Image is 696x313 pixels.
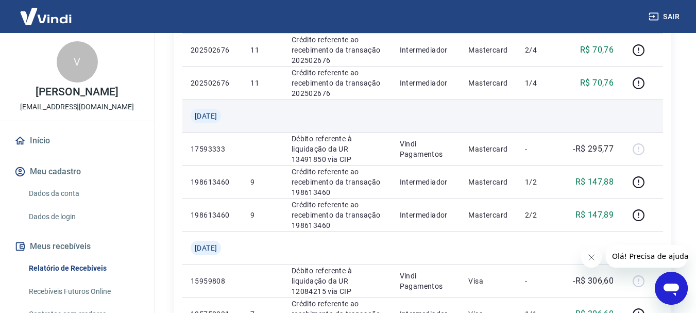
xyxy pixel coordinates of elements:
p: Crédito referente ao recebimento da transação 198613460 [292,200,383,230]
iframe: Mensagem da empresa [606,245,688,268]
p: Intermediador [400,78,452,88]
p: 17593333 [191,144,234,154]
p: Vindi Pagamentos [400,139,452,159]
p: Mastercard [468,144,508,154]
p: -R$ 306,60 [573,275,614,287]
a: Relatório de Recebíveis [25,258,142,279]
iframe: Botão para abrir a janela de mensagens [655,272,688,305]
p: 1/2 [525,177,555,187]
p: 9 [250,177,275,187]
p: Mastercard [468,177,508,187]
a: Recebíveis Futuros Online [25,281,142,302]
a: Dados da conta [25,183,142,204]
p: - [525,276,555,286]
iframe: Fechar mensagem [581,247,602,268]
img: Vindi [12,1,79,32]
p: [PERSON_NAME] [36,87,118,97]
p: R$ 70,76 [580,44,614,56]
div: V [57,41,98,83]
p: R$ 147,89 [575,209,614,221]
span: [DATE] [195,111,217,121]
p: -R$ 295,77 [573,143,614,155]
p: Mastercard [468,45,508,55]
p: Intermediador [400,177,452,187]
p: 11 [250,45,275,55]
p: 2/4 [525,45,555,55]
p: R$ 147,88 [575,176,614,188]
button: Meu cadastro [12,160,142,183]
p: Vindi Pagamentos [400,271,452,291]
p: 198613460 [191,177,234,187]
a: Início [12,129,142,152]
p: 9 [250,210,275,220]
button: Meus recebíveis [12,235,142,258]
p: Visa [468,276,508,286]
a: Dados de login [25,206,142,227]
p: Crédito referente ao recebimento da transação 202502676 [292,68,383,98]
p: 202502676 [191,45,234,55]
button: Sair [647,7,684,26]
p: Crédito referente ao recebimento da transação 198613460 [292,167,383,197]
p: Mastercard [468,210,508,220]
p: Intermediador [400,45,452,55]
p: Débito referente à liquidação da UR 13491850 via CIP [292,134,383,164]
p: Intermediador [400,210,452,220]
p: 11 [250,78,275,88]
p: Débito referente à liquidação da UR 12084215 via CIP [292,266,383,296]
p: 202502676 [191,78,234,88]
p: [EMAIL_ADDRESS][DOMAIN_NAME] [20,102,134,112]
span: Olá! Precisa de ajuda? [6,7,87,15]
p: 15959808 [191,276,234,286]
p: 1/4 [525,78,555,88]
p: - [525,144,555,154]
p: 2/2 [525,210,555,220]
p: Mastercard [468,78,508,88]
p: R$ 70,76 [580,77,614,89]
p: 198613460 [191,210,234,220]
span: [DATE] [195,243,217,253]
p: Crédito referente ao recebimento da transação 202502676 [292,35,383,65]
